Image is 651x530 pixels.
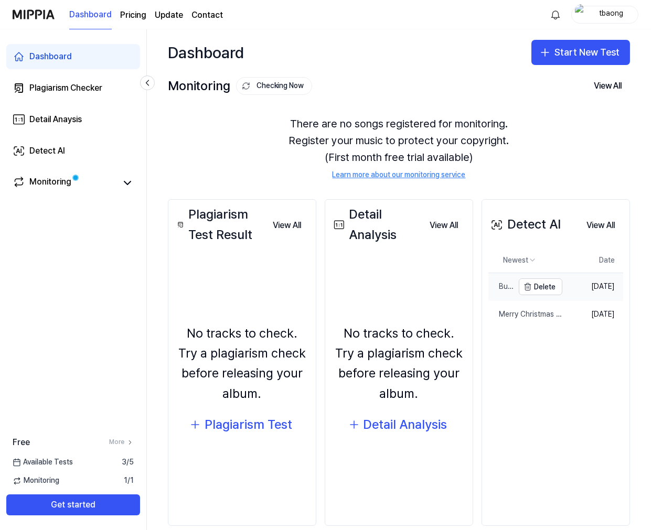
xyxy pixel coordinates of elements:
[13,176,117,190] a: Monitoring
[333,170,466,180] a: Learn more about our monitoring service
[122,457,134,468] span: 3 / 5
[168,40,244,65] div: Dashboard
[575,4,588,25] img: profile
[6,44,140,69] a: Dashboard
[340,412,458,437] button: Detail Analysis
[364,415,447,435] div: Detail Analysis
[175,204,264,245] div: Plagiarism Test Result
[168,103,630,193] div: There are no songs registered for monitoring. Register your music to protect your copyright. (Fir...
[578,214,623,236] a: View All
[109,438,134,447] a: More
[421,214,466,236] a: View All
[29,82,102,94] div: Plagiarism Checker
[488,273,514,300] a: Butterflies ( AI Fix cấu trúc - remaster)
[488,282,514,292] div: Butterflies ( AI Fix cấu trúc - remaster)
[562,300,623,328] td: [DATE]
[6,494,140,515] button: Get started
[124,475,134,486] span: 1 / 1
[578,215,623,236] button: View All
[488,301,562,328] a: Merry Christmas (I Don't Wanna Fight Tonight)
[332,323,466,404] div: No tracks to check. Try a plagiarism check before releasing your album.
[205,415,292,435] div: Plagiarism Test
[519,278,562,295] button: Delete
[168,76,312,96] div: Monitoring
[191,9,223,21] a: Contact
[13,457,73,468] span: Available Tests
[585,75,630,96] button: View All
[421,215,466,236] button: View All
[571,6,638,24] button: profiletbaong
[488,214,561,234] div: Detect AI
[562,248,623,273] th: Date
[6,107,140,132] a: Detail Anaysis
[549,8,562,21] img: 알림
[29,176,71,190] div: Monitoring
[264,215,310,236] button: View All
[155,9,183,21] a: Update
[182,412,303,437] button: Plagiarism Test
[6,75,140,101] a: Plagiarism Checker
[332,204,421,245] div: Detail Analysis
[29,50,72,63] div: Dashboard
[562,273,623,301] td: [DATE]
[120,9,146,21] a: Pricing
[69,1,112,29] a: Dashboard
[264,214,310,236] a: View All
[531,40,630,65] button: Start New Test
[175,323,310,404] div: No tracks to check. Try a plagiarism check before releasing your album.
[6,138,140,164] a: Detect AI
[29,145,65,157] div: Detect AI
[488,309,562,320] div: Merry Christmas (I Don't Wanna Fight Tonight)
[591,8,632,20] div: tbaong
[13,436,30,449] span: Free
[29,113,82,126] div: Detail Anaysis
[13,475,59,486] span: Monitoring
[236,77,312,95] button: Checking Now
